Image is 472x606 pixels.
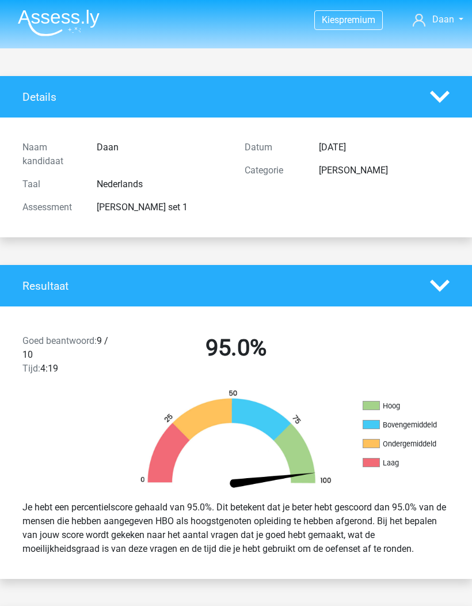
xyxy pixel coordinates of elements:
div: Nederlands [88,177,236,191]
span: Tijd: [22,363,40,374]
h4: Details [22,90,413,104]
a: Daan [413,13,463,26]
img: 95.143280480a54.png [127,389,345,491]
div: [PERSON_NAME] [310,164,458,177]
span: premium [339,14,375,25]
span: Goed beantwoord: [22,335,97,346]
h2: 95.0% [134,334,338,362]
div: Assessment [14,200,88,214]
div: Taal [14,177,88,191]
span: Daan [432,14,454,25]
img: Assessly [18,9,100,36]
div: 9 / 10 4:19 [14,334,125,376]
div: Categorie [236,164,310,177]
h4: Resultaat [22,279,413,293]
div: Je hebt een percentielscore gehaald van 95.0%. Dit betekent dat je beter hebt gescoord dan 95.0% ... [14,496,458,560]
div: Naam kandidaat [14,141,88,168]
span: Kies [322,14,339,25]
div: Daan [88,141,236,168]
div: [DATE] [310,141,458,154]
a: Kiespremium [315,12,382,28]
div: [PERSON_NAME] set 1 [88,200,236,214]
div: Datum [236,141,310,154]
